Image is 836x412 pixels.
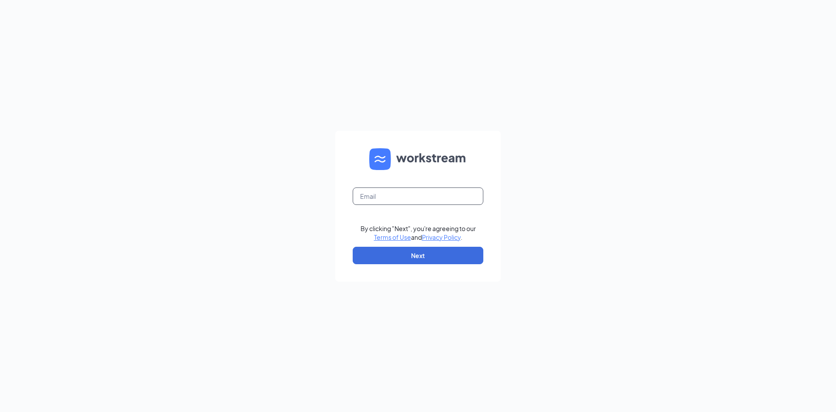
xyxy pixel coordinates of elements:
[374,233,411,241] a: Terms of Use
[353,247,483,264] button: Next
[422,233,461,241] a: Privacy Policy
[353,187,483,205] input: Email
[361,224,476,242] div: By clicking "Next", you're agreeing to our and .
[369,148,467,170] img: WS logo and Workstream text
